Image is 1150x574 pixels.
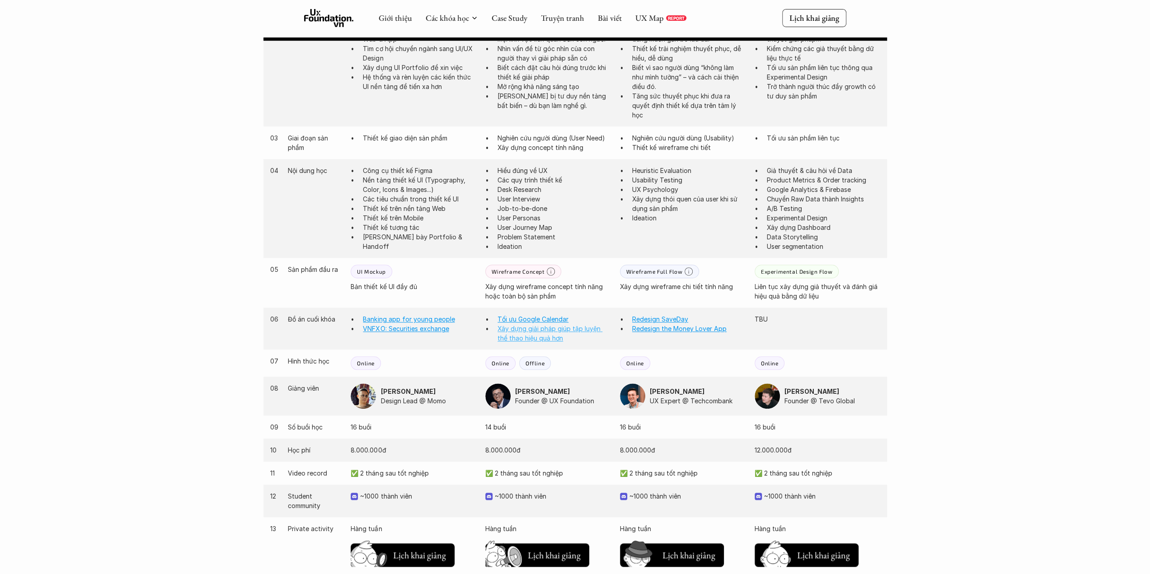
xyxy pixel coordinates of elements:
p: 03 [270,133,279,143]
p: Hàng tuần [485,524,611,533]
button: Lịch khai giảng [351,544,455,567]
a: Truyện tranh [541,13,584,23]
a: Redesign the Money Lover App [632,325,727,332]
button: Lịch khai giảng [485,544,589,567]
p: Problem Statement [498,232,611,242]
p: Thiết kế wireframe chi tiết [632,143,746,152]
p: Xây dựng concept tính năng [498,143,611,152]
p: Heuristic Evaluation [632,166,746,175]
p: Hàng tuần [755,524,880,533]
p: 8.000.000đ [620,445,746,455]
p: REPORT [668,15,685,21]
a: VNFXO: Securities exchange [363,325,449,332]
a: Lịch khai giảng [485,540,589,567]
p: Các quy trình thiết kế [498,175,611,185]
p: ~1000 thành viên [495,491,611,501]
p: ✅ 2 tháng sau tốt nghiệp [755,468,880,478]
p: UX Expert @ Techcombank [650,396,746,406]
button: Lịch khai giảng [620,544,724,567]
p: Biết cách đặt câu hỏi đúng trước khi thiết kế giải pháp [498,63,611,82]
p: Giảng viên [288,383,342,393]
p: Học phí [288,445,342,455]
p: ~1000 thành viên [629,491,746,501]
p: Tối ưu sản phẩm liên tục thông qua Experimental Design [767,63,880,82]
p: Founder @ Tevo Global [784,396,880,406]
p: Tìm cơ hội chuyển ngành sang UI/UX Design [363,44,476,63]
h5: Lịch khai giảng [797,549,850,562]
p: Online [492,360,509,366]
a: Các khóa học [426,13,469,23]
p: User Journey Map [498,223,611,232]
p: Experimental Design [767,213,880,223]
p: Sản phẩm đầu ra [288,265,342,274]
p: ~1000 thành viên [764,491,880,501]
p: Google Analytics & Firebase [767,185,880,194]
p: Tăng sức thuyết phục khi đưa ra quyết định thiết kế dựa trên tâm lý học [632,91,746,120]
a: UX Map [635,13,664,23]
p: 07 [270,356,279,366]
a: Case Study [492,13,527,23]
p: Xây dựng wireframe concept tính năng hoặc toàn bộ sản phẩm [485,282,611,301]
p: [PERSON_NAME] bị tư duy nền tảng bất biến – dù bạn làm nghề gì. [498,91,611,110]
a: Tối ưu Google Calendar [498,315,568,323]
p: Hệ thống và rèn luyện các kiến thức UI nền tảng để tiến xa hơn [363,72,476,91]
h5: Lịch khai giảng [528,549,581,562]
p: Data Storytelling [767,232,880,242]
a: Bài viết [598,13,622,23]
p: Student community [288,491,342,510]
p: Kiểm chứng các giả thuyết bằng dữ liệu thực tế [767,44,880,63]
p: [PERSON_NAME] bày Portfolio & Handoff [363,232,476,251]
p: Đồ án cuối khóa [288,314,342,324]
a: REPORT [666,15,686,21]
p: Liên tục xây dựng giả thuyết và đánh giá hiệu quả bằng dữ liệu [755,282,880,301]
h5: Lịch khai giảng [393,549,446,562]
p: Ideation [632,213,746,223]
p: Giả thuyết & câu hỏi về Data [767,166,880,175]
p: Desk Research [498,185,611,194]
p: Hàng tuần [620,524,746,533]
p: Experimental Design Flow [761,268,832,275]
p: TBU [755,314,880,324]
p: Nội dung học [288,166,342,175]
p: Thiết kế trên Mobile [363,213,476,223]
p: Giai đoạn sản phẩm [288,133,342,152]
p: 13 [270,524,279,533]
p: 11 [270,468,279,478]
strong: [PERSON_NAME] [515,387,570,395]
p: Xây dựng UI Portfolio để xin việc [363,63,476,72]
p: Offline [526,360,544,366]
p: Job-to-be-done [498,204,611,213]
p: Thiết kế giao diện sản phẩm [363,133,476,143]
p: Wireframe Full Flow [626,268,682,275]
p: Video record [288,468,342,478]
p: User Personas [498,213,611,223]
p: 08 [270,383,279,393]
p: Online [357,360,375,366]
p: 06 [270,314,279,324]
p: Usability Testing [632,175,746,185]
p: Nghiên cứu người dùng (User Need) [498,133,611,143]
a: Lịch khai giảng [351,540,455,567]
p: Nền tảng thiết kế UI (Typography, Color, Icons & Images...) [363,175,476,194]
a: Banking app for young people [363,315,455,323]
strong: [PERSON_NAME] [650,387,704,395]
p: 04 [270,166,279,175]
a: Xây dựng giải pháp giúp tập luyện thể thao hiệu quả hơn [498,325,602,342]
p: 12.000.000đ [755,445,880,455]
strong: [PERSON_NAME] [784,387,839,395]
p: 05 [270,265,279,274]
p: Ideation [498,242,611,251]
p: Biết vì sao người dùng “không làm như mình tưởng” – và cách cải thiện điều đó. [632,63,746,91]
p: 14 buổi [485,422,611,432]
p: Công cụ thiết kế Figma [363,166,476,175]
p: Online [761,360,779,366]
p: 16 buổi [755,422,880,432]
a: Lịch khai giảng [755,540,859,567]
a: Lịch khai giảng [620,540,724,567]
a: Redesign SaveDay [632,315,688,323]
p: UX Psychology [632,185,746,194]
a: Lịch khai giảng [782,9,846,27]
p: 8.000.000đ [351,445,476,455]
p: 12 [270,491,279,501]
p: 8.000.000đ [485,445,611,455]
